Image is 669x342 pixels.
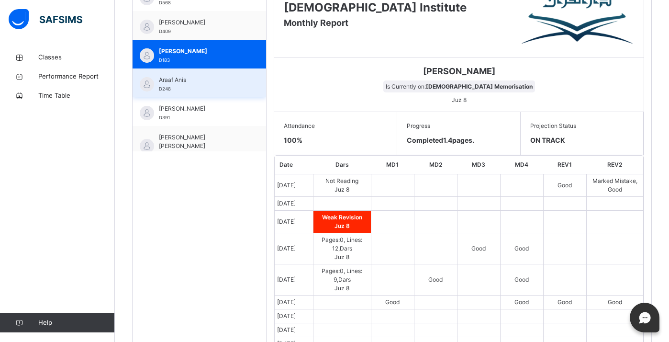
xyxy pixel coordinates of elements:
[284,122,387,130] span: Attendance
[140,106,154,120] img: default.svg
[586,156,643,174] th: REV2
[340,245,352,252] span: Dars
[284,136,302,144] span: 100 %
[322,214,362,221] span: Weak Revision
[159,133,245,150] span: [PERSON_NAME] [PERSON_NAME]
[514,298,529,306] span: Good
[38,72,115,81] span: Performance Report
[159,29,171,34] span: D409
[449,94,469,106] span: Juz 8
[277,218,296,225] span: [DATE]
[334,253,349,261] span: Juz 8
[557,182,572,189] span: Good
[281,65,636,78] span: [PERSON_NAME]
[140,77,154,91] img: default.svg
[325,177,358,184] span: Not Reading
[277,298,296,306] span: [DATE]
[530,122,634,130] span: Projection Status
[38,91,115,101] span: Time Table
[371,156,414,174] th: MD1
[38,318,114,328] span: Help
[159,76,245,84] span: Araaf Anis
[385,298,400,306] span: Good
[334,186,349,193] span: Juz 8
[338,276,351,283] span: Dars
[543,156,586,174] th: REV1
[279,161,293,168] span: Date
[277,312,296,319] span: [DATE]
[457,156,500,174] th: MD3
[414,156,457,174] th: MD2
[277,245,296,252] span: [DATE]
[383,80,535,92] span: Is Currently on:
[514,276,529,283] span: Good
[159,86,171,91] span: D248
[322,236,362,252] span: Pages: 0 , Lines: 12 ,
[557,298,572,306] span: Good
[313,156,371,174] th: Dars
[592,177,637,193] span: Marked Mistake, Good
[277,276,296,283] span: [DATE]
[159,104,245,113] span: [PERSON_NAME]
[159,57,170,63] span: D183
[140,139,154,153] img: default.svg
[159,115,170,120] span: D391
[140,48,154,63] img: default.svg
[334,222,350,229] span: Juz 8
[277,326,296,333] span: [DATE]
[284,0,467,14] span: [DEMOGRAPHIC_DATA] Institute
[159,18,245,27] span: [PERSON_NAME]
[9,9,82,29] img: safsims
[428,276,443,283] span: Good
[159,47,245,56] span: [PERSON_NAME]
[140,20,154,34] img: default.svg
[407,136,474,144] span: Completed 1.4 pages.
[530,135,634,145] span: ON TRACK
[608,298,622,306] span: Good
[426,83,533,90] b: [DEMOGRAPHIC_DATA] Memorisation
[322,267,362,283] span: Pages: 0 , Lines: 9 ,
[407,122,510,130] span: Progress
[277,182,296,189] span: [DATE]
[514,245,529,252] span: Good
[38,53,115,62] span: Classes
[471,245,486,252] span: Good
[500,156,543,174] th: MD4
[277,200,296,207] span: [DATE]
[334,285,349,292] span: Juz 8
[284,18,348,28] span: Monthly Report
